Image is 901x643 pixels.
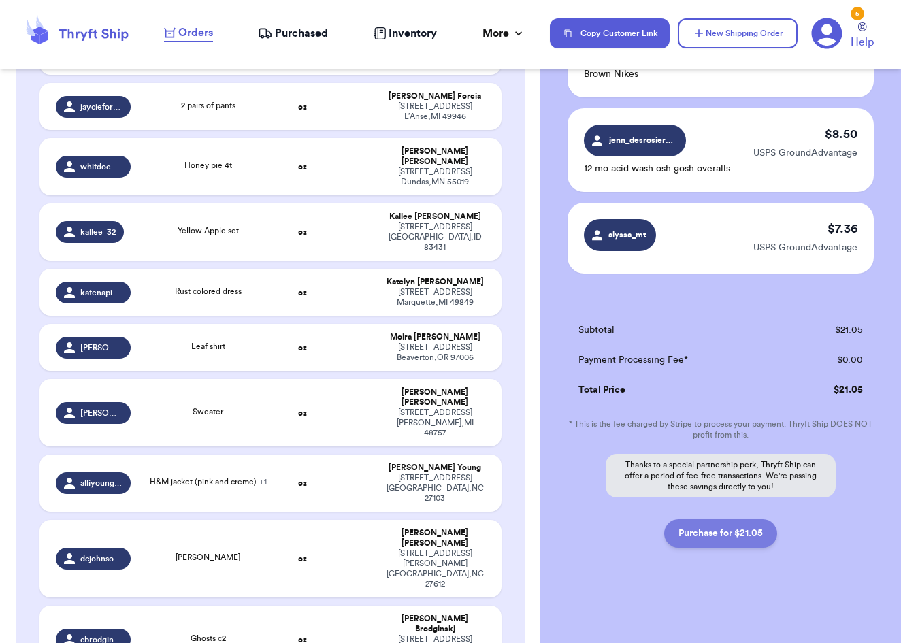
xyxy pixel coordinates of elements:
span: Honey pie 4t [184,161,232,169]
span: alyssa_mt [606,229,649,241]
a: 5 [811,18,842,49]
td: $ 21.05 [788,315,874,345]
div: [STREET_ADDRESS] [GEOGRAPHIC_DATA] , ID 83431 [385,222,485,252]
div: Moira [PERSON_NAME] [385,332,485,342]
p: Thanks to a special partnership perk, Thryft Ship can offer a period of fee-free transactions. We... [606,454,836,497]
div: [PERSON_NAME] [PERSON_NAME] [385,528,485,548]
span: Leaf shirt [191,342,225,350]
strong: oz [298,479,307,487]
div: [PERSON_NAME] Brodginskj [385,614,485,634]
div: [STREET_ADDRESS] [PERSON_NAME] , MI 48757 [385,408,485,438]
span: kallee_32 [80,227,116,237]
div: [STREET_ADDRESS] Beaverton , OR 97006 [385,342,485,363]
div: [PERSON_NAME] [PERSON_NAME] [385,387,485,408]
span: jaycieforcia [80,101,122,112]
span: Purchased [275,25,328,42]
div: [PERSON_NAME] Forcia [385,91,485,101]
div: [STREET_ADDRESS] L’Anse , MI 49946 [385,101,485,122]
strong: oz [298,288,307,297]
div: Kallee [PERSON_NAME] [385,212,485,222]
div: [STREET_ADDRESS] Dundas , MN 55019 [385,167,485,187]
strong: oz [298,228,307,236]
span: Orders [178,24,213,41]
p: * This is the fee charged by Stripe to process your payment. Thryft Ship DOES NOT profit from this. [568,418,874,440]
button: Purchase for $21.05 [664,519,777,548]
div: Katelyn [PERSON_NAME] [385,277,485,287]
div: [PERSON_NAME] Young [385,463,485,473]
a: Orders [164,24,213,42]
span: + 1 [259,478,267,486]
span: alliyoung22 [80,478,122,489]
div: [STREET_ADDRESS] [GEOGRAPHIC_DATA] , NC 27103 [385,473,485,504]
p: $ 7.36 [828,219,857,238]
span: jenn_desrosiers_ [609,134,674,146]
button: New Shipping Order [678,18,798,48]
div: More [482,25,525,42]
div: [STREET_ADDRESS] Marquette , MI 49849 [385,287,485,308]
a: Help [851,22,874,50]
td: Subtotal [568,315,788,345]
a: Inventory [374,25,437,42]
strong: oz [298,163,307,171]
td: $ 21.05 [788,375,874,405]
a: Purchased [258,25,328,42]
span: Inventory [389,25,437,42]
strong: oz [298,344,307,352]
div: [PERSON_NAME] [PERSON_NAME] [385,146,485,167]
p: $ 8.50 [825,125,857,144]
span: Rust colored dress [175,287,242,295]
span: [PERSON_NAME] [80,342,122,353]
div: [STREET_ADDRESS][PERSON_NAME] [GEOGRAPHIC_DATA] , NC 27612 [385,548,485,589]
p: Brown Nikes [584,67,676,81]
span: 2 pairs of pants [181,101,235,110]
p: USPS GroundAdvantage [753,241,857,254]
strong: oz [298,409,307,417]
button: Copy Customer Link [550,18,670,48]
span: [PERSON_NAME] [176,553,240,561]
span: Yellow Apple set [178,227,239,235]
span: Help [851,34,874,50]
span: Sweater [193,408,223,416]
strong: oz [298,555,307,563]
span: whitdocken [80,161,122,172]
span: Ghosts c2 [191,634,226,642]
span: dcjohnson4 [80,553,122,564]
p: USPS GroundAdvantage [753,146,857,160]
td: Payment Processing Fee* [568,345,788,375]
span: H&M jacket (pink and creme) [150,478,267,486]
p: 12 mo acid wash osh gosh overalls [584,162,730,176]
strong: oz [298,103,307,111]
span: [PERSON_NAME].gibbs11 [80,408,122,418]
span: katenapier_ [80,287,122,298]
td: Total Price [568,375,788,405]
td: $ 0.00 [788,345,874,375]
div: 5 [851,7,864,20]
